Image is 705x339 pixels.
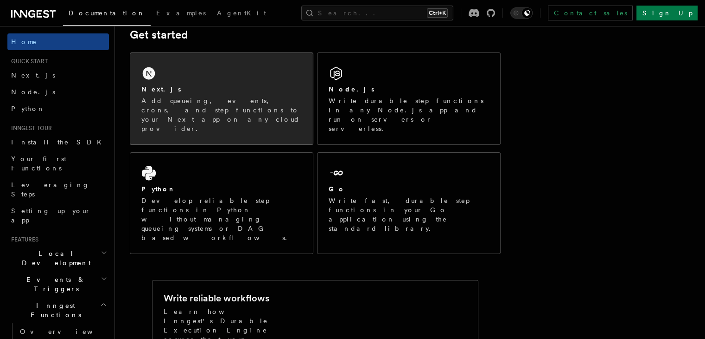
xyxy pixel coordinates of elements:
p: Write fast, durable step functions in your Go application using the standard library. [329,196,489,233]
span: Leveraging Steps [11,181,89,198]
span: Inngest tour [7,124,52,132]
a: AgentKit [211,3,272,25]
span: Python [11,105,45,112]
span: Overview [20,328,115,335]
span: Quick start [7,58,48,65]
a: Get started [130,28,188,41]
button: Inngest Functions [7,297,109,323]
a: Node.jsWrite durable step functions in any Node.js app and run on servers or serverless. [317,52,501,145]
button: Local Development [7,245,109,271]
span: Inngest Functions [7,301,100,319]
a: Python [7,100,109,117]
span: Node.js [11,88,55,96]
h2: Python [141,184,176,194]
span: AgentKit [217,9,266,17]
a: Setting up your app [7,202,109,228]
a: Documentation [63,3,151,26]
h2: Write reliable workflows [164,292,269,305]
a: Home [7,33,109,50]
a: Next.js [7,67,109,84]
a: Next.jsAdd queueing, events, crons, and step functions to your Next app on any cloud provider. [130,52,313,145]
button: Toggle dark mode [510,7,533,19]
a: Contact sales [548,6,633,20]
a: Install the SDK [7,134,109,150]
a: GoWrite fast, durable step functions in your Go application using the standard library. [317,152,501,254]
p: Develop reliable step functions in Python without managing queueing systems or DAG based workflows. [141,196,302,242]
span: Your first Functions [11,155,66,172]
button: Events & Triggers [7,271,109,297]
span: Local Development [7,249,101,267]
a: Node.js [7,84,109,100]
span: Documentation [69,9,145,17]
p: Add queueing, events, crons, and step functions to your Next app on any cloud provider. [141,96,302,133]
span: Events & Triggers [7,275,101,293]
a: Leveraging Steps [7,176,109,202]
a: PythonDevelop reliable step functions in Python without managing queueing systems or DAG based wo... [130,152,313,254]
p: Write durable step functions in any Node.js app and run on servers or serverless. [329,96,489,133]
span: Setting up your app [11,207,91,224]
a: Your first Functions [7,150,109,176]
span: Features [7,236,38,243]
span: Next.js [11,72,55,79]
button: Search...Ctrl+K [301,6,453,20]
h2: Next.js [141,85,181,94]
span: Home [11,37,37,46]
span: Install the SDK [11,138,107,146]
span: Examples [156,9,206,17]
kbd: Ctrl+K [427,8,448,18]
a: Sign Up [636,6,698,20]
h2: Node.js [329,85,375,94]
a: Examples [151,3,211,25]
h2: Go [329,184,345,194]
